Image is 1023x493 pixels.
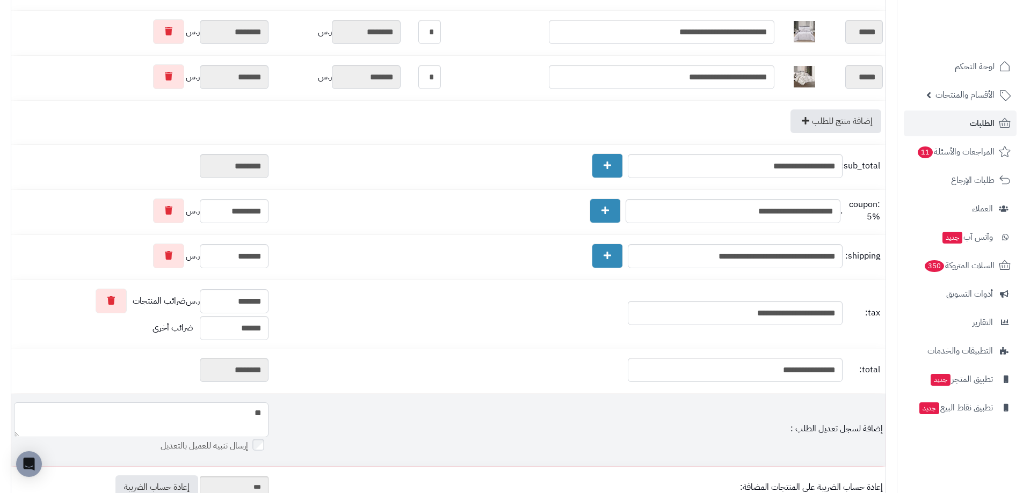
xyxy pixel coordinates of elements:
span: جديد [942,232,962,244]
a: العملاء [904,196,1017,222]
span: sub_total: [845,160,880,172]
div: . [274,198,883,223]
a: أدوات التسويق [904,281,1017,307]
div: ر.س [14,289,269,313]
span: تطبيق المتجر [930,372,993,387]
span: أدوات التسويق [946,286,993,301]
a: الطلبات [904,111,1017,136]
a: لوحة التحكم [904,54,1017,79]
span: الأقسام والمنتجات [935,87,995,102]
a: السلات المتروكة350 [904,253,1017,278]
a: المراجعات والأسئلة11 [904,139,1017,165]
span: 350 [924,260,945,273]
div: ر.س [274,20,401,44]
span: السلات المتروكة [924,258,995,273]
div: ر.س [14,64,269,89]
input: إرسال تنبيه للعميل بالتعديل [252,439,264,451]
img: 1746704167-1-40x40.jpg [794,21,815,42]
span: tax: [845,307,880,319]
span: ضرائب المنتجات [133,295,186,307]
span: لوحة التحكم [955,59,995,74]
img: 1738754085-110201010748-40x40.jpg [794,66,815,87]
span: جديد [931,374,951,386]
div: إضافة لسجل تعديل الطلب : [274,423,883,435]
span: المراجعات والأسئلة [917,144,995,159]
span: total: [845,364,880,376]
label: إرسال تنبيه للعميل بالتعديل [161,440,269,452]
a: التقارير [904,310,1017,335]
span: جديد [919,402,939,414]
span: تطبيق نقاط البيع [918,400,993,415]
img: logo-2.png [950,8,1013,31]
a: تطبيق المتجرجديد [904,366,1017,392]
span: الطلبات [970,116,995,131]
div: ر.س [14,198,269,223]
div: ر.س [14,19,269,44]
a: إضافة منتج للطلب [790,109,881,133]
a: وآتس آبجديد [904,224,1017,250]
div: ر.س [274,65,401,89]
div: ر.س [14,244,269,268]
span: coupon: 5% [845,198,880,223]
span: العملاء [972,201,993,216]
span: 11 [917,146,933,159]
span: طلبات الإرجاع [951,173,995,188]
a: التطبيقات والخدمات [904,338,1017,364]
span: ضرائب أخرى [153,321,193,334]
span: التقارير [973,315,993,330]
a: طلبات الإرجاع [904,167,1017,193]
span: التطبيقات والخدمات [927,343,993,358]
span: shipping: [845,250,880,262]
a: تطبيق نقاط البيعجديد [904,395,1017,421]
div: Open Intercom Messenger [16,451,42,477]
span: وآتس آب [941,230,993,245]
